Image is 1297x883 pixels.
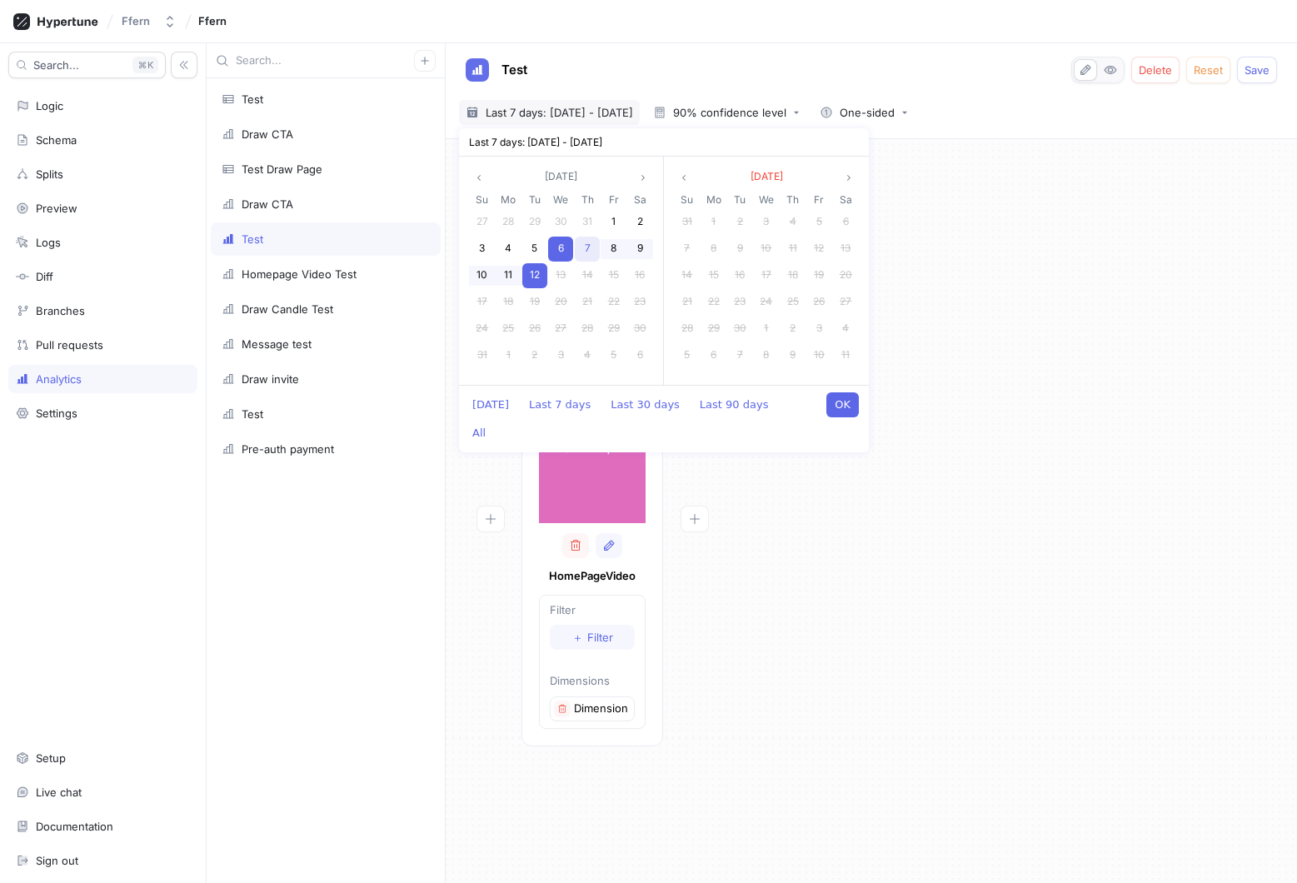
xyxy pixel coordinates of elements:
div: 15 Sep 2025 [701,262,727,289]
div: 14 Aug 2025 [574,262,601,289]
div: 03 Aug 2025 [469,236,496,262]
div: Splits [36,167,63,181]
div: 15 [701,263,726,288]
div: 9 [781,343,806,368]
span: Save [1245,65,1270,75]
div: 6 [833,210,858,235]
span: 30 [634,322,646,334]
span: 11 [789,242,797,254]
span: 7 [737,348,743,361]
div: 20 Aug 2025 [548,289,575,316]
div: 18 [781,263,806,288]
span: 10 [814,348,825,361]
div: 27 Sep 2025 [832,289,859,316]
span: 13 [556,268,566,281]
button: [DATE] [538,167,584,187]
div: 15 Aug 2025 [601,262,627,289]
span: 3 [816,322,822,334]
div: 22 Aug 2025 [601,289,627,316]
span: 11 [504,268,512,281]
span: Reset [1194,65,1223,75]
div: One-sided [840,107,895,118]
span: 6 [637,348,643,361]
button: angle right [839,167,859,187]
div: 13 [833,237,858,262]
div: 10 [806,343,831,368]
span: 26 [529,322,541,334]
span: 8 [711,242,716,254]
div: 05 Aug 2025 [521,236,548,262]
div: 28 Aug 2025 [574,316,601,342]
div: 4 [496,237,521,262]
div: 04 Sep 2025 [780,209,806,236]
div: 4 [575,343,600,368]
div: 31 [470,343,495,368]
div: 25 Sep 2025 [780,289,806,316]
div: 16 Aug 2025 [626,262,653,289]
div: 9 [627,237,652,262]
div: 11 [833,343,858,368]
div: 30 [548,210,573,235]
div: 31 [675,210,700,235]
div: 29 Jul 2025 [521,209,548,236]
span: 6 [711,348,716,361]
span: 10 [476,268,487,281]
div: 13 [548,263,573,288]
div: 1 [601,210,626,235]
div: 01 Oct 2025 [753,316,780,342]
div: 12 Aug 2025 [521,262,548,289]
div: 28 [675,317,700,342]
div: 05 Sep 2025 [806,209,833,236]
span: 14 [681,268,692,281]
span: 5 [816,215,822,227]
div: 27 [833,290,858,315]
div: 3 [806,317,831,342]
span: 24 [760,295,772,307]
span: 20 [555,295,567,307]
span: 16 [635,268,645,281]
div: 21 Aug 2025 [574,289,601,316]
button: [DATE] [464,392,517,417]
span: 4 [584,348,591,361]
div: 19 Sep 2025 [806,262,833,289]
span: 29 [608,322,620,334]
div: 11 [781,237,806,262]
svg: angle left [474,172,484,182]
div: 02 Sep 2025 [726,209,753,236]
button: 90% confidence level [646,100,806,125]
span: 25 [787,295,799,307]
div: 19 [806,263,831,288]
span: 12 [814,242,824,254]
div: 08 Oct 2025 [753,342,780,369]
div: 30 Aug 2025 [626,316,653,342]
div: 07 Aug 2025 [574,236,601,262]
div: 30 [627,317,652,342]
div: 06 Aug 2025 [548,236,575,262]
div: 31 Jul 2025 [574,209,601,236]
div: 17 [470,290,495,315]
div: 09 Sep 2025 [726,236,753,262]
div: 10 Oct 2025 [806,342,833,369]
span: 26 [813,295,825,307]
div: 21 [675,290,700,315]
div: 1 [754,317,779,342]
div: 1 [496,343,521,368]
div: 28 [575,317,600,342]
div: 04 Sep 2025 [574,342,601,369]
div: 04 Oct 2025 [832,316,859,342]
div: 12 [806,237,831,262]
span: 8 [763,348,769,361]
div: 24 Sep 2025 [753,289,780,316]
button: angle right [633,167,653,187]
div: 31 Aug 2025 [674,209,701,236]
button: Delete [1131,57,1180,83]
span: 10 [761,242,771,254]
div: 02 Sep 2025 [521,342,548,369]
div: 29 Aug 2025 [601,316,627,342]
div: Test [242,92,263,106]
div: 07 Sep 2025 [674,236,701,262]
span: 17 [477,295,487,307]
div: 21 Sep 2025 [674,289,701,316]
div: 24 [754,290,779,315]
span: 16 [735,268,745,281]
